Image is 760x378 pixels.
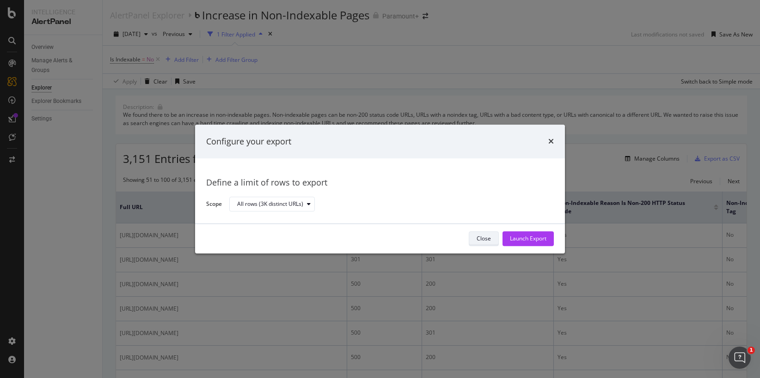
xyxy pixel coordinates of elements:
div: modal [195,125,565,253]
div: times [548,136,554,148]
button: Close [469,231,499,246]
div: All rows (3K distinct URLs) [237,202,303,207]
label: Scope [206,200,222,210]
div: Define a limit of rows to export [206,177,554,189]
div: Configure your export [206,136,291,148]
div: Launch Export [510,235,546,243]
button: Launch Export [503,231,554,246]
div: Close [477,235,491,243]
button: All rows (3K distinct URLs) [229,197,315,212]
span: 1 [748,347,755,354]
iframe: Intercom live chat [729,347,751,369]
